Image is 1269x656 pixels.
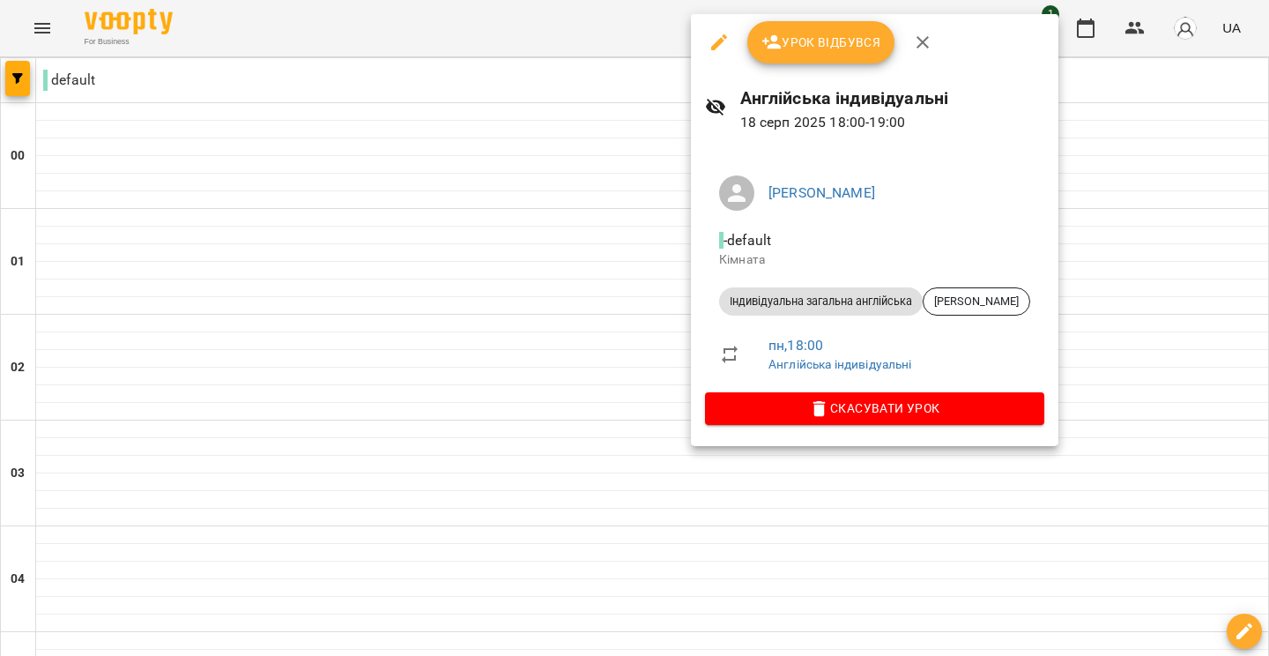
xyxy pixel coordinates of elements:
[719,251,1030,269] p: Кімната
[924,294,1029,309] span: [PERSON_NAME]
[768,357,912,371] a: Англійська індивідуальні
[761,32,881,53] span: Урок відбувся
[768,184,875,201] a: [PERSON_NAME]
[747,21,895,63] button: Урок відбувся
[719,294,923,309] span: Індивідуальна загальна англійська
[768,337,823,354] a: пн , 18:00
[740,85,1044,112] h6: Англійська індивідуальні
[719,232,775,249] span: - default
[719,398,1030,419] span: Скасувати Урок
[923,287,1030,316] div: [PERSON_NAME]
[740,112,1044,133] p: 18 серп 2025 18:00 - 19:00
[705,392,1044,424] button: Скасувати Урок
